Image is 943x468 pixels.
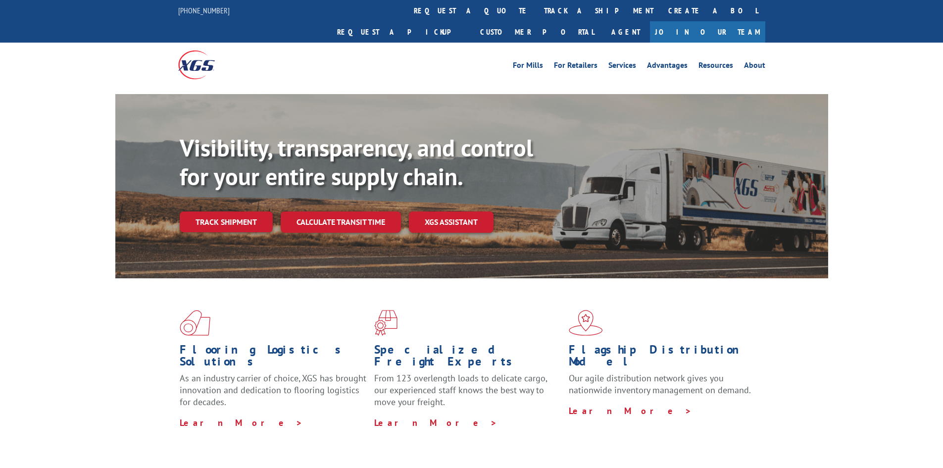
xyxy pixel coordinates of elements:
h1: Flagship Distribution Model [569,344,756,372]
h1: Flooring Logistics Solutions [180,344,367,372]
a: Customer Portal [473,21,601,43]
span: As an industry carrier of choice, XGS has brought innovation and dedication to flooring logistics... [180,372,366,408]
a: For Mills [513,61,543,72]
a: Learn More > [180,417,303,428]
a: About [744,61,765,72]
a: Request a pickup [330,21,473,43]
a: Resources [698,61,733,72]
a: Track shipment [180,211,273,232]
a: Calculate transit time [281,211,401,233]
img: xgs-icon-flagship-distribution-model-red [569,310,603,336]
span: Our agile distribution network gives you nationwide inventory management on demand. [569,372,751,396]
p: From 123 overlength loads to delicate cargo, our experienced staff knows the best way to move you... [374,372,561,416]
a: [PHONE_NUMBER] [178,5,230,15]
a: For Retailers [554,61,597,72]
b: Visibility, transparency, and control for your entire supply chain. [180,132,533,192]
h1: Specialized Freight Experts [374,344,561,372]
a: Join Our Team [650,21,765,43]
a: Advantages [647,61,688,72]
img: xgs-icon-focused-on-flooring-red [374,310,397,336]
img: xgs-icon-total-supply-chain-intelligence-red [180,310,210,336]
a: Learn More > [374,417,497,428]
a: Services [608,61,636,72]
a: XGS ASSISTANT [409,211,494,233]
a: Agent [601,21,650,43]
a: Learn More > [569,405,692,416]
